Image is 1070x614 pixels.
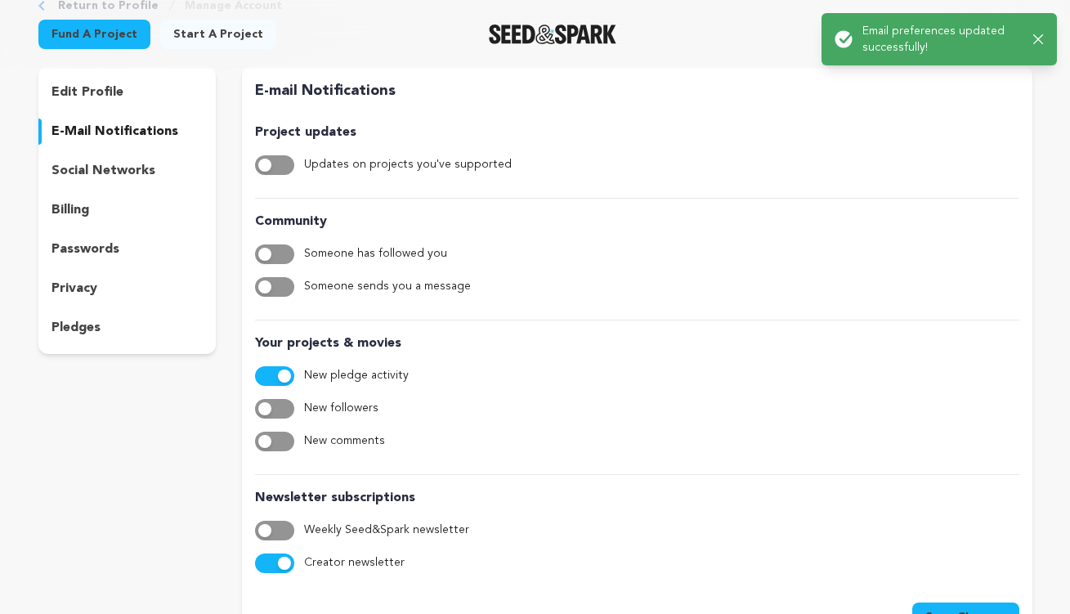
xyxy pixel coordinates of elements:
[304,521,469,540] label: Weekly Seed&Spark newsletter
[160,20,276,49] a: Start a project
[38,79,217,105] button: edit profile
[489,25,617,44] a: Seed&Spark Homepage
[255,123,1019,142] p: Project updates
[255,79,1019,103] p: E-mail Notifications
[255,488,1019,508] p: Newsletter subscriptions
[38,197,217,223] button: billing
[38,158,217,184] button: social networks
[51,161,155,181] p: social networks
[38,276,217,302] button: privacy
[51,200,89,220] p: billing
[304,432,385,451] label: New comments
[51,122,178,141] p: e-mail notifications
[51,279,97,298] p: privacy
[304,399,378,419] label: New followers
[51,318,101,338] p: pledges
[51,240,119,259] p: passwords
[255,212,1019,231] p: Community
[489,25,617,44] img: Seed&Spark Logo Dark Mode
[38,236,217,262] button: passwords
[38,119,217,145] button: e-mail notifications
[255,334,1019,353] p: Your projects & movies
[304,366,409,386] label: New pledge activity
[304,155,512,175] label: Updates on projects you've supported
[304,277,471,297] label: Someone sends you a message
[38,315,217,341] button: pledges
[304,244,447,264] label: Someone has followed you
[862,23,1020,56] p: Email preferences updated successfully!
[51,83,123,102] p: edit profile
[38,20,150,49] a: Fund a project
[304,553,405,573] label: Creator newsletter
